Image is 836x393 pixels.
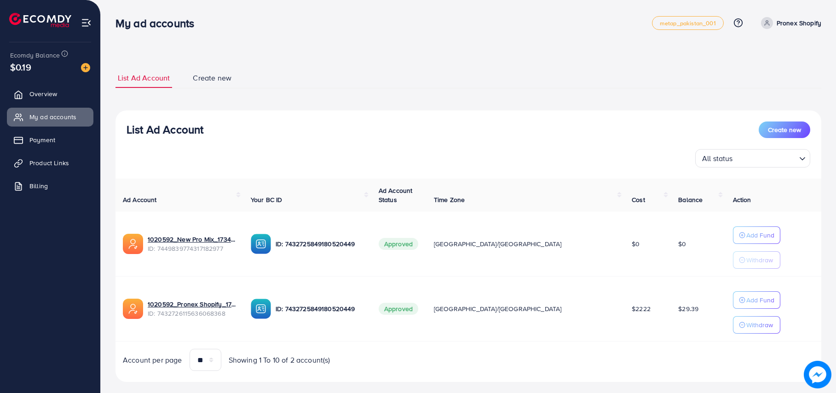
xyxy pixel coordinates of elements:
[632,239,640,249] span: $0
[733,251,780,269] button: Withdraw
[251,234,271,254] img: ic-ba-acc.ded83a64.svg
[678,239,686,249] span: $0
[746,295,774,306] p: Add Fund
[632,304,651,313] span: $2222
[746,254,773,266] p: Withdraw
[29,89,57,98] span: Overview
[10,51,60,60] span: Ecomdy Balance
[148,300,236,318] div: <span class='underline'>1020592_Pronex Shopify_1730566414571</span></br>7432726115636068368
[700,152,735,165] span: All status
[193,73,231,83] span: Create new
[434,239,562,249] span: [GEOGRAPHIC_DATA]/[GEOGRAPHIC_DATA]
[678,304,698,313] span: $29.39
[127,123,203,136] h3: List Ad Account
[148,235,236,254] div: <span class='underline'>1020592_New Pro Mix_1734550996535</span></br>7449839774317182977
[434,195,465,204] span: Time Zone
[123,195,157,204] span: Ad Account
[148,309,236,318] span: ID: 7432726115636068368
[379,303,418,315] span: Approved
[7,154,93,172] a: Product Links
[695,149,810,168] div: Search for option
[805,362,830,387] img: image
[123,355,182,365] span: Account per page
[768,125,801,134] span: Create new
[379,238,418,250] span: Approved
[733,291,780,309] button: Add Fund
[746,230,774,241] p: Add Fund
[81,17,92,28] img: menu
[757,17,821,29] a: Pronex Shopify
[276,238,364,249] p: ID: 7432725849180520449
[29,181,48,191] span: Billing
[81,63,90,72] img: image
[434,304,562,313] span: [GEOGRAPHIC_DATA]/[GEOGRAPHIC_DATA]
[115,17,202,30] h3: My ad accounts
[29,112,76,121] span: My ad accounts
[759,121,810,138] button: Create new
[123,299,143,319] img: ic-ads-acc.e4c84228.svg
[379,186,413,204] span: Ad Account Status
[251,195,283,204] span: Your BC ID
[7,85,93,103] a: Overview
[7,108,93,126] a: My ad accounts
[148,235,236,244] a: 1020592_New Pro Mix_1734550996535
[118,73,170,83] span: List Ad Account
[733,195,751,204] span: Action
[10,60,31,74] span: $0.19
[9,13,71,27] img: logo
[733,316,780,334] button: Withdraw
[7,131,93,149] a: Payment
[736,150,796,165] input: Search for option
[123,234,143,254] img: ic-ads-acc.e4c84228.svg
[148,244,236,253] span: ID: 7449839774317182977
[777,17,821,29] p: Pronex Shopify
[251,299,271,319] img: ic-ba-acc.ded83a64.svg
[7,177,93,195] a: Billing
[29,135,55,144] span: Payment
[733,226,780,244] button: Add Fund
[678,195,703,204] span: Balance
[148,300,236,309] a: 1020592_Pronex Shopify_1730566414571
[660,20,716,26] span: metap_pakistan_001
[229,355,330,365] span: Showing 1 To 10 of 2 account(s)
[29,158,69,168] span: Product Links
[632,195,645,204] span: Cost
[652,16,724,30] a: metap_pakistan_001
[276,303,364,314] p: ID: 7432725849180520449
[746,319,773,330] p: Withdraw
